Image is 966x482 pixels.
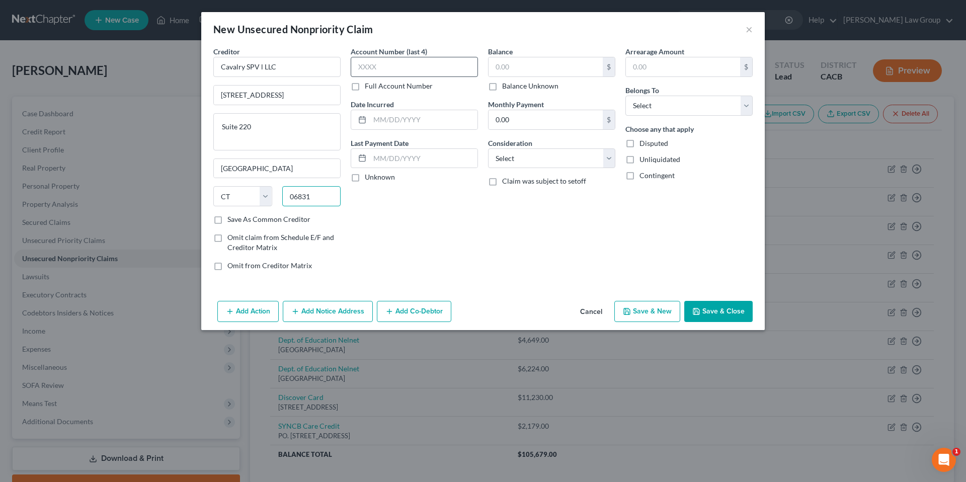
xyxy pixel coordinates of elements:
span: 1 [952,448,960,456]
label: Choose any that apply [625,124,694,134]
label: Balance [488,46,513,57]
input: 0.00 [626,57,740,76]
span: Belongs To [625,86,659,95]
span: Disputed [639,139,668,147]
input: Search creditor by name... [213,57,341,77]
input: 0.00 [489,57,603,76]
input: MM/DD/YYYY [370,149,477,168]
span: Claim was subject to setoff [502,177,586,185]
label: Account Number (last 4) [351,46,427,57]
input: XXXX [351,57,478,77]
label: Last Payment Date [351,138,409,148]
span: Creditor [213,47,240,56]
button: Add Action [217,301,279,322]
input: Enter address... [214,86,340,105]
div: New Unsecured Nonpriority Claim [213,22,373,36]
label: Consideration [488,138,532,148]
div: $ [603,110,615,129]
span: Unliquidated [639,155,680,164]
label: Unknown [365,172,395,182]
label: Arrearage Amount [625,46,684,57]
input: Enter city... [214,159,340,178]
button: Cancel [572,302,610,322]
span: Omit from Creditor Matrix [227,261,312,270]
label: Date Incurred [351,99,394,110]
button: Add Co-Debtor [377,301,451,322]
button: Add Notice Address [283,301,373,322]
label: Save As Common Creditor [227,214,310,224]
button: × [746,23,753,35]
button: Save & New [614,301,680,322]
label: Full Account Number [365,81,433,91]
input: Enter zip... [282,186,341,206]
input: 0.00 [489,110,603,129]
div: $ [740,57,752,76]
label: Monthly Payment [488,99,544,110]
button: Save & Close [684,301,753,322]
iframe: Intercom live chat [932,448,956,472]
span: Contingent [639,171,675,180]
input: MM/DD/YYYY [370,110,477,129]
label: Balance Unknown [502,81,558,91]
span: Omit claim from Schedule E/F and Creditor Matrix [227,233,334,252]
div: $ [603,57,615,76]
